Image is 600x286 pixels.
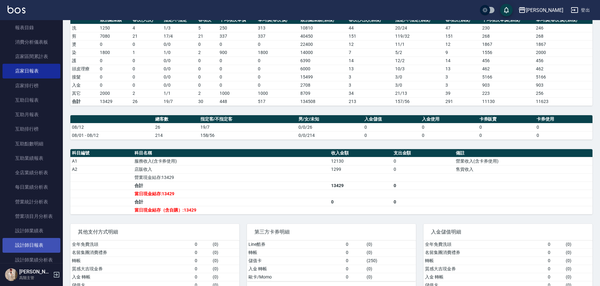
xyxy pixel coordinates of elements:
td: 0 [363,131,420,139]
th: 卡券販賣 [478,115,535,123]
td: 全年免費洗頭 [70,240,193,249]
th: 入金使用 [420,115,478,123]
td: 0 [98,73,131,81]
a: 全店業績分析表 [3,165,60,180]
td: 7 [347,48,394,57]
td: 246 [534,24,592,32]
th: 男/女/未知 [297,115,363,123]
td: 40450 [299,32,347,40]
td: 0 [218,57,256,65]
td: 223 [481,89,535,97]
td: ( 0 ) [365,240,416,249]
td: 3 [444,81,481,89]
td: 0 [344,240,365,249]
td: Line酷券 [247,240,344,249]
td: 21 [131,32,162,40]
td: ( 0 ) [211,248,239,256]
td: 44 [347,24,394,32]
a: 互助點數明細 [3,137,60,151]
th: 備註 [454,149,592,157]
td: 0 [131,73,162,81]
td: 0 [478,131,535,139]
td: 214 [154,131,199,139]
td: 8709 [299,89,347,97]
span: 其他支付方式明細 [78,229,232,235]
td: 0 [256,57,299,65]
td: 燙 [70,40,98,48]
td: 0 [193,265,211,273]
td: 291 [444,97,481,105]
td: 119 / 32 [394,32,444,40]
td: 12 [444,40,481,48]
td: 0 [420,131,478,139]
h5: [PERSON_NAME] [19,269,51,275]
td: 0 [256,40,299,48]
img: Person [5,268,18,281]
td: 0 [131,40,162,48]
td: 11130 [481,97,535,105]
td: 900 [218,48,256,57]
th: 卡券使用 [535,115,592,123]
td: 5166 [481,73,535,81]
td: 入金 轉帳 [70,273,193,281]
td: 歐卡/Momo [247,273,344,281]
td: 當日現金結存（含自購）:13429 [133,206,330,214]
td: 1 / 3 [162,24,197,32]
td: 39 [444,89,481,97]
a: 每日業績分析表 [3,180,60,194]
td: 合計 [133,181,330,190]
td: 0 [546,273,565,281]
a: 設計師業績分析表 [3,253,60,267]
td: 26 [154,123,199,131]
a: 互助月報表 [3,107,60,122]
td: 3 [347,81,394,89]
td: 店販收入 [133,165,330,173]
td: 6390 [299,57,347,65]
td: 0 [392,198,455,206]
td: 1299 [330,165,392,173]
td: 染 [70,48,98,57]
td: ( 0 ) [564,273,592,281]
td: 0 [363,123,420,131]
td: 19/7 [162,97,197,105]
button: save [500,4,513,16]
td: 456 [481,57,535,65]
th: 指定客/不指定客 [199,115,297,123]
td: 儲值卡 [247,256,344,265]
td: 入金 [70,81,98,89]
td: 3 [444,73,481,81]
td: 313 [256,24,299,32]
a: 營業項目月分析表 [3,209,60,224]
td: 名留集團消費禮券 [423,248,546,256]
td: 營業收入(含卡券使用) [454,157,592,165]
a: 店家日報表 [3,64,60,78]
td: 0 [546,248,565,256]
td: 9 [444,48,481,57]
td: 4 [131,24,162,32]
td: 0 [218,81,256,89]
td: 10810 [299,24,347,32]
td: 0 [193,248,211,256]
td: 0 [193,273,211,281]
td: 0 [98,57,131,65]
td: 21 / 13 [394,89,444,97]
td: 517 [256,97,299,105]
td: 337 [218,32,256,40]
td: 0 [392,181,455,190]
td: 0 [256,81,299,89]
p: 高階主管 [19,275,51,281]
td: 14 [347,57,394,65]
td: 0 [535,123,592,131]
td: 0 [197,57,218,65]
td: 448 [218,97,256,105]
td: 903 [481,81,535,89]
td: 0 [344,265,365,273]
td: 1800 [256,48,299,57]
td: 1 / 0 [162,48,197,57]
table: a dense table [70,115,592,140]
td: 全年免費洗頭 [423,240,546,249]
td: 入金 轉帳 [423,273,546,281]
th: 科目名稱 [133,149,330,157]
td: 268 [481,32,535,40]
td: 17 / 4 [162,32,197,40]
